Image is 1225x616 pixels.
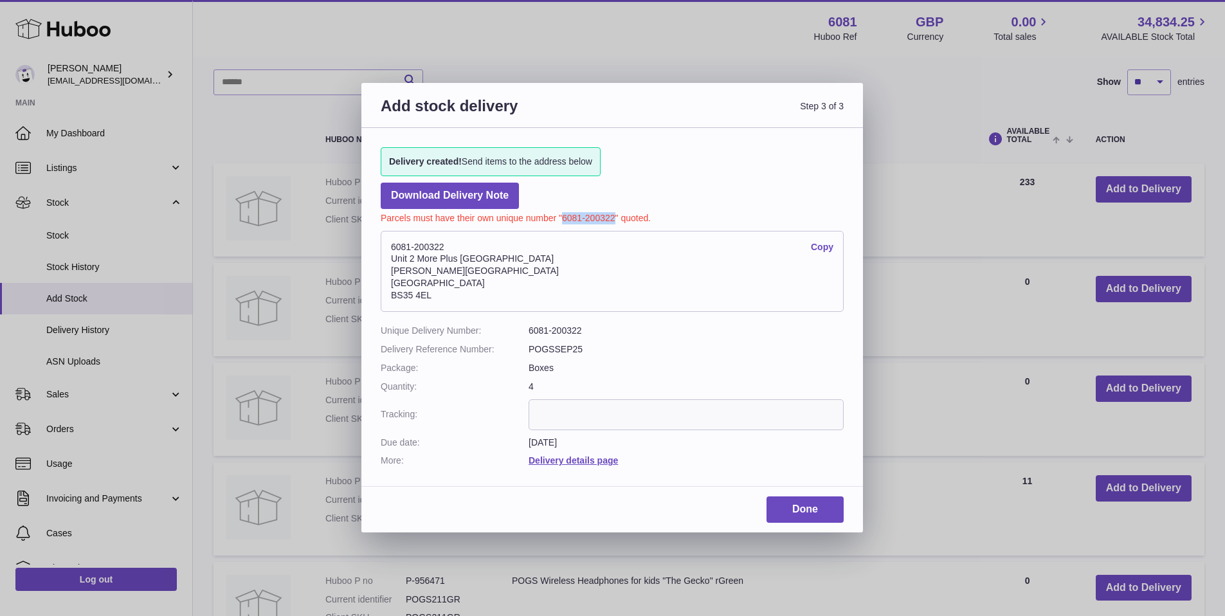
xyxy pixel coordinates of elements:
dt: Unique Delivery Number: [381,325,529,337]
dt: Tracking: [381,399,529,430]
dt: More: [381,455,529,467]
span: Send items to the address below [389,156,592,168]
strong: Delivery created! [389,156,462,167]
dt: Package: [381,362,529,374]
dd: [DATE] [529,437,844,449]
span: Step 3 of 3 [612,96,844,131]
h3: Add stock delivery [381,96,612,131]
dt: Delivery Reference Number: [381,343,529,356]
a: Copy [811,241,833,253]
dd: POGSSEP25 [529,343,844,356]
address: 6081-200322 Unit 2 More Plus [GEOGRAPHIC_DATA] [PERSON_NAME][GEOGRAPHIC_DATA] [GEOGRAPHIC_DATA] B... [381,231,844,312]
dt: Quantity: [381,381,529,393]
dt: Due date: [381,437,529,449]
dd: Boxes [529,362,844,374]
dd: 4 [529,381,844,393]
a: Done [767,496,844,523]
dd: 6081-200322 [529,325,844,337]
a: Download Delivery Note [381,183,519,209]
p: Parcels must have their own unique number "6081-200322" quoted. [381,209,844,224]
a: Delivery details page [529,455,618,466]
